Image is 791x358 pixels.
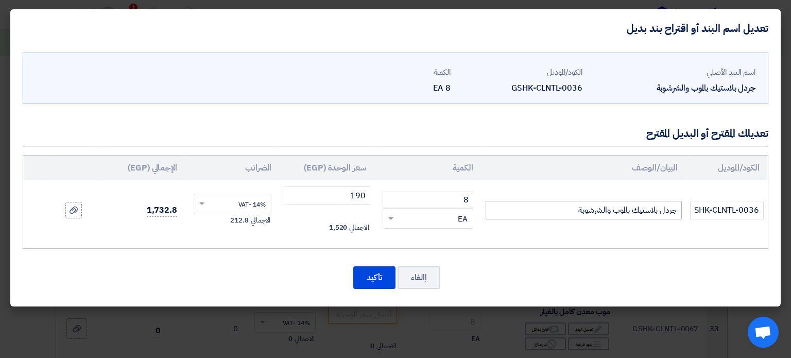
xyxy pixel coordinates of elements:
th: الضرائب [185,156,280,180]
div: تعديلك المقترح أو البديل المقترح [646,126,768,141]
button: تأكيد [353,266,395,289]
div: الكود/الموديل [459,66,582,78]
span: 1,732.8 [147,204,177,217]
div: الكمية [327,66,451,78]
div: GSHK-CLNTL-0036 [459,82,582,94]
div: 8 EA [327,82,451,94]
span: الاجمالي [349,223,369,233]
span: 212.8 [230,215,249,226]
div: Open chat [748,317,779,348]
th: الكود/الموديل [686,156,768,180]
div: اسم البند الأصلي [591,66,755,78]
th: سعر الوحدة (EGP) [280,156,374,180]
th: البيان/الوصف [482,156,686,180]
input: الموديل [690,201,764,219]
input: RFQ_STEP1.ITEMS.2.AMOUNT_TITLE [383,192,473,208]
input: Add Item Description [486,201,682,219]
ng-select: VAT [194,194,271,214]
span: 1,520 [329,223,348,233]
th: الكمية [374,156,482,180]
div: جردل بلاستيك بالموب والشرشوبة [591,82,755,94]
button: إالغاء [398,266,440,289]
th: الإجمالي (EGP) [99,156,185,180]
span: EA [458,213,468,225]
input: أدخل سعر الوحدة [284,186,370,205]
span: الاجمالي [251,215,270,226]
h4: تعديل اسم البند أو اقتراح بند بديل [627,22,768,35]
